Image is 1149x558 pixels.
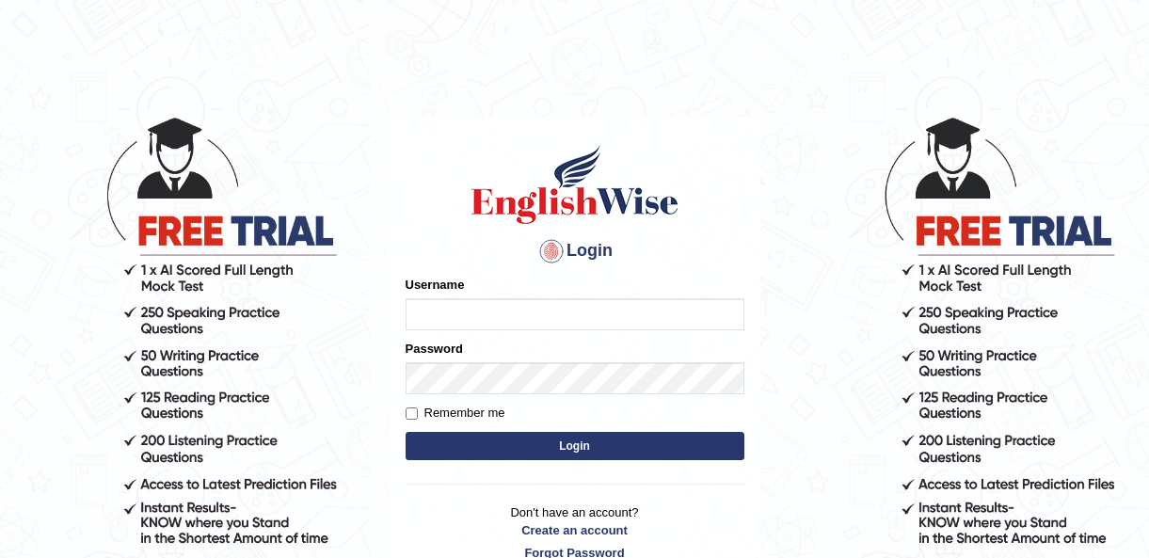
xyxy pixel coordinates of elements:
[406,521,744,539] a: Create an account
[406,276,465,294] label: Username
[406,407,418,420] input: Remember me
[468,142,682,227] img: Logo of English Wise sign in for intelligent practice with AI
[406,404,505,422] label: Remember me
[406,432,744,460] button: Login
[406,236,744,266] h4: Login
[406,340,463,358] label: Password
